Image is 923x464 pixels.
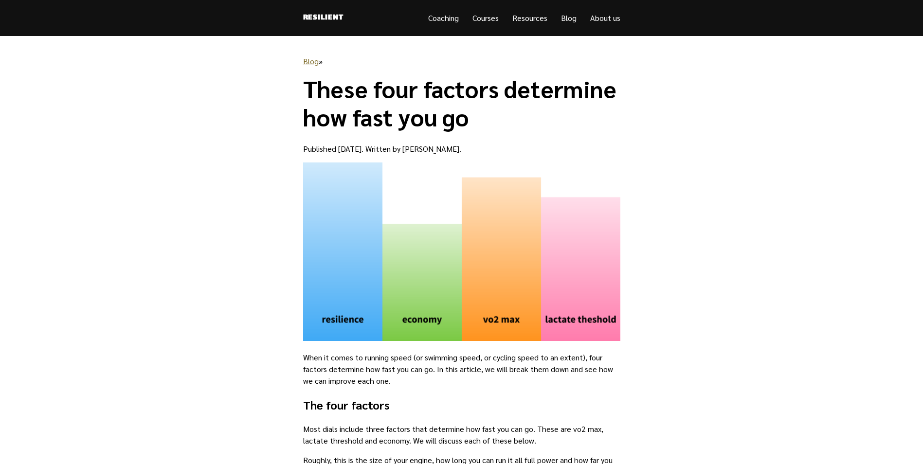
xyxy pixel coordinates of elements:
p: Most dials include three factors that determine how fast you can go. These are vo2 max, lactate t... [303,423,620,446]
img: The four factors that affect your speed are vo2 max, lactate threshold, economy and resilience. [303,162,620,341]
p: Published [DATE]. Written by [PERSON_NAME]. [303,143,620,155]
h2: The four factors [303,396,620,413]
a: Blog [561,13,577,23]
a: Coaching [428,13,459,23]
h1: These four factors determine how fast you go [303,75,620,131]
p: When it comes to running speed (or swimming speed, or cycling speed to an extent), four factors d... [303,352,620,387]
a: Courses [472,13,499,23]
a: Resilient [303,12,344,24]
a: Blog [303,56,319,66]
a: About us [590,13,620,23]
p: » [303,55,620,67]
a: Resources [512,13,547,23]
